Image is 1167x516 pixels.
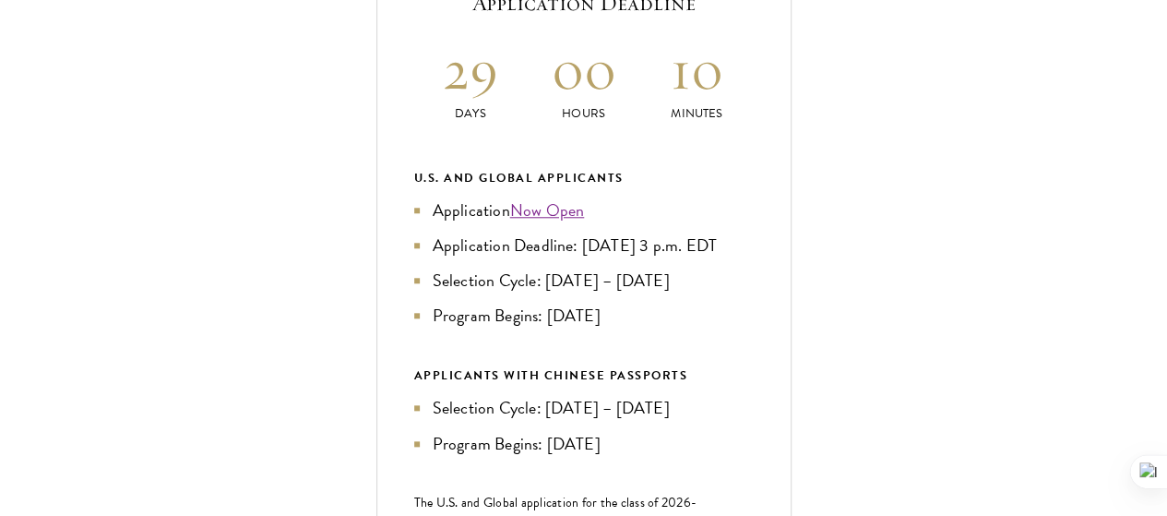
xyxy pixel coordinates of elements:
[414,268,754,294] li: Selection Cycle: [DATE] – [DATE]
[414,233,754,258] li: Application Deadline: [DATE] 3 p.m. EDT
[414,366,754,386] div: APPLICANTS WITH CHINESE PASSPORTS
[414,168,754,188] div: U.S. and Global Applicants
[414,395,754,421] li: Selection Cycle: [DATE] – [DATE]
[527,35,640,104] h2: 00
[510,198,585,222] a: Now Open
[414,493,684,512] span: The U.S. and Global application for the class of 202
[414,431,754,457] li: Program Begins: [DATE]
[684,493,691,512] span: 6
[414,198,754,223] li: Application
[640,35,754,104] h2: 10
[414,104,528,124] p: Days
[414,35,528,104] h2: 29
[640,104,754,124] p: Minutes
[414,303,754,329] li: Program Begins: [DATE]
[527,104,640,124] p: Hours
